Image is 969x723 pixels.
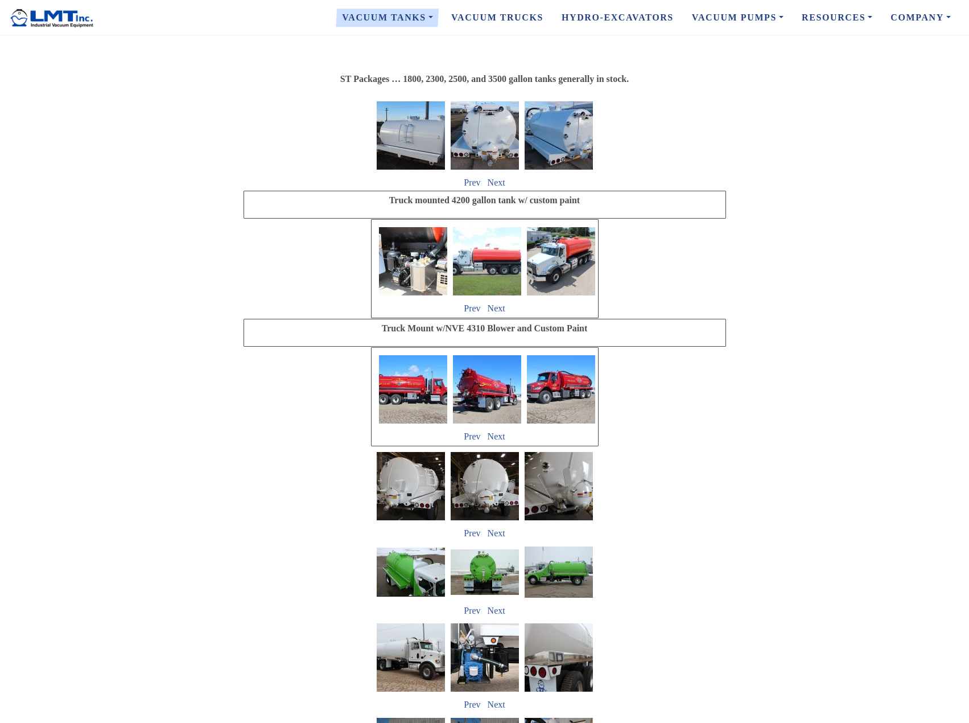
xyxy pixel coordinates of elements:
a: Next [488,432,505,441]
a: Prev [464,178,480,187]
a: Prev [464,303,480,313]
img: IMG_7197.JPG [453,227,521,295]
a: Prev [464,528,480,538]
a: Next [488,178,505,187]
a: Vacuum Pumps [683,6,793,30]
img: IMG_7228.JPG [527,227,595,295]
a: Prev [464,700,480,709]
img: LMT Inc. [9,8,94,28]
a: Next [488,700,505,709]
strong: Truck mounted 4200 gallon tank w/ custom paint [389,195,580,205]
a: Resources [793,6,881,30]
img: IMG_4358.JPG [451,101,519,170]
a: Next [488,528,505,538]
a: Company [881,6,960,30]
img: IMG_6702.JPG [453,355,521,424]
a: Prev [464,606,480,615]
img: IMG_6705.JPG [527,355,595,424]
a: Next [488,606,505,615]
a: Vacuum Trucks [442,6,552,30]
a: Hydro-Excavators [552,6,683,30]
strong: ST Packages … 1800, 2300, 2500, and 3500 gallon tanks generally in stock. [340,74,629,84]
img: IMG_7191.JPG [379,227,447,295]
strong: Truck Mount w/NVE 4310 Blower and Custom Paint [382,323,588,333]
a: Prev [464,432,480,441]
img: IMG_4357.JPG [377,101,445,170]
img: IMG_4359.JPG [525,101,593,170]
a: Next [488,303,505,313]
a: Vacuum Tanks [333,6,442,30]
img: IMG_6692.JPG [379,355,447,424]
